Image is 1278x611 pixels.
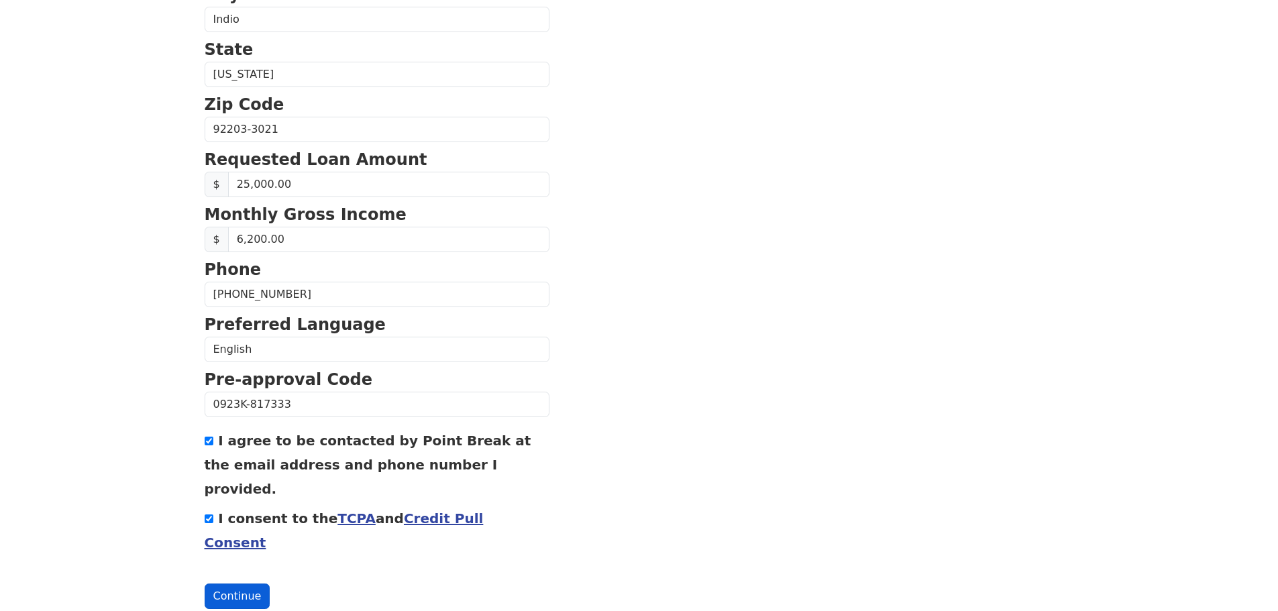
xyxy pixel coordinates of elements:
[205,7,549,32] input: City
[228,227,549,252] input: Monthly Gross Income
[205,510,484,551] label: I consent to the and
[205,95,284,114] strong: Zip Code
[205,282,549,307] input: Phone
[205,260,262,279] strong: Phone
[205,227,229,252] span: $
[228,172,549,197] input: Requested Loan Amount
[205,370,373,389] strong: Pre-approval Code
[205,433,531,497] label: I agree to be contacted by Point Break at the email address and phone number I provided.
[205,584,270,609] button: Continue
[205,315,386,334] strong: Preferred Language
[205,203,549,227] p: Monthly Gross Income
[337,510,376,526] a: TCPA
[205,392,549,417] input: Pre-approval Code
[205,40,254,59] strong: State
[205,150,427,169] strong: Requested Loan Amount
[205,117,549,142] input: Zip Code
[205,172,229,197] span: $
